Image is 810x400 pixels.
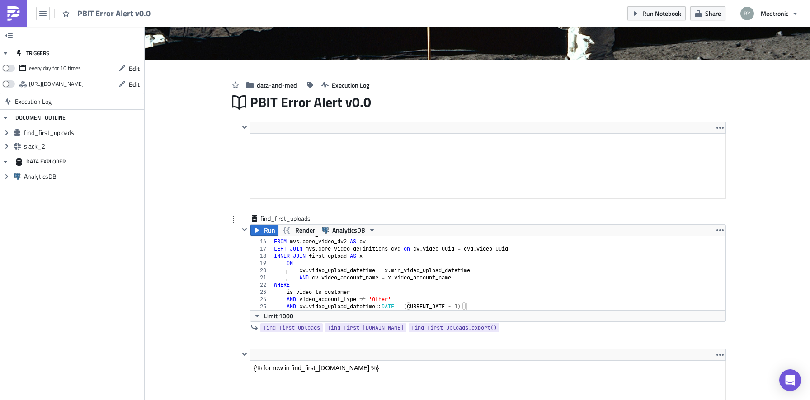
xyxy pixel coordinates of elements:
span: PBIT Error Alert v0.0 [250,92,372,112]
button: Limit 1000 [250,311,297,321]
button: Render [278,225,319,236]
a: find_first_[DOMAIN_NAME] [325,323,406,332]
div: 25 [250,303,272,310]
div: 16 [250,238,272,245]
button: Medtronic [735,4,803,23]
div: 24 [250,296,272,303]
button: Hide content [239,349,250,360]
button: AnalyticsDB [319,225,379,236]
div: 22 [250,281,272,288]
span: find_first_uploads [24,129,142,137]
button: Execution Log [317,78,374,92]
div: 19 [250,260,272,267]
a: find_first_uploads.export() [409,323,499,332]
span: find_first_uploads.export() [411,323,497,332]
button: Edit [114,77,144,91]
div: https://pushmetrics.io/api/v1/report/1EoqMepoNe/webhook?token=68177372f9144edd9add6640ffbca7ff [29,77,84,91]
span: Share [705,9,721,18]
span: find_first_uploads [263,323,320,332]
span: AnalyticsDB [24,172,142,181]
div: every day for 10 times [29,61,81,75]
div: Open Intercom Messenger [779,369,801,391]
span: Run [264,225,275,236]
span: Limit 1000 [264,311,293,321]
span: PBIT Error Alert v0.0 [77,8,151,19]
button: Run [250,225,278,236]
span: find_first_[DOMAIN_NAME] [328,323,404,332]
span: find_first_uploads [260,214,311,223]
span: AnalyticsDB [332,225,365,236]
span: Execution Log [332,80,369,90]
span: Render [295,225,315,236]
div: 17 [250,245,272,252]
span: Edit [129,64,140,73]
button: Run Notebook [627,6,686,20]
a: find_first_uploads [260,323,323,332]
span: Run Notebook [642,9,681,18]
span: slack_2 [24,142,142,150]
img: PushMetrics [6,6,21,21]
button: Share [690,6,725,20]
div: 21 [250,274,272,281]
span: data-and-med [257,80,297,90]
span: Medtronic [761,9,788,18]
iframe: Rich Text Area [250,134,725,198]
button: Hide content [239,122,250,133]
div: 18 [250,252,272,260]
span: Edit [129,79,140,89]
button: data-and-med [242,78,301,92]
div: 20 [250,267,272,274]
img: Avatar [739,6,755,21]
button: Hide content [239,224,250,235]
div: TRIGGERS [15,45,49,61]
div: 23 [250,288,272,296]
span: Execution Log [15,93,52,110]
button: Edit [114,61,144,75]
div: DOCUMENT OUTLINE [15,110,66,126]
div: DATA EXPLORER [15,153,66,170]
